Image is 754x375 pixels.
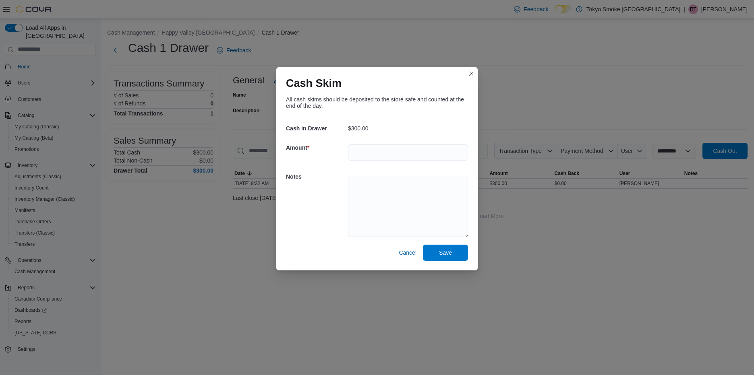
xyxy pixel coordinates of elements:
h5: Amount [286,140,346,156]
p: $300.00 [348,125,369,132]
h1: Cash Skim [286,77,342,90]
button: Save [423,245,468,261]
span: Cancel [399,249,416,257]
div: All cash skims should be deposited to the store safe and counted at the end of the day. [286,96,468,109]
span: Save [439,249,452,257]
button: Closes this modal window [466,69,476,78]
button: Cancel [396,245,420,261]
h5: Notes [286,169,346,185]
h5: Cash in Drawer [286,120,346,136]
